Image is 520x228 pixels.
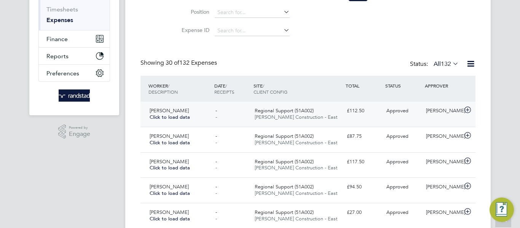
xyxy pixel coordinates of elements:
[150,114,190,120] span: Click to load data
[59,89,90,102] img: randstad-logo-retina.png
[148,89,178,95] span: DESCRIPTION
[423,105,463,117] div: [PERSON_NAME]
[150,164,190,171] span: Click to load data
[175,8,209,15] label: Position
[46,35,68,43] span: Finance
[423,79,463,92] div: APPROVER
[46,53,69,60] span: Reports
[215,26,290,36] input: Search for...
[215,139,217,146] span: -
[255,114,337,120] span: [PERSON_NAME] Construction - East
[215,190,217,196] span: -
[140,59,219,67] div: Showing
[69,131,90,137] span: Engage
[215,164,217,171] span: -
[410,59,460,70] div: Status:
[212,79,252,99] div: DATE
[214,89,234,95] span: RECEIPTS
[39,30,110,47] button: Finance
[255,190,337,196] span: [PERSON_NAME] Construction - East
[386,107,408,114] span: Approved
[150,139,190,146] span: Click to load data
[423,181,463,193] div: [PERSON_NAME]
[168,83,169,89] span: /
[434,60,459,68] label: All
[166,59,217,67] span: 132 Expenses
[39,48,110,64] button: Reports
[423,130,463,143] div: [PERSON_NAME]
[215,114,217,120] span: -
[255,209,314,215] span: Regional Support (51A002)
[344,105,383,117] div: £112.50
[46,16,73,24] a: Expenses
[175,27,209,33] label: Expense ID
[490,198,514,222] button: Engage Resource Center
[215,158,217,165] span: -
[386,183,408,190] span: Approved
[263,83,264,89] span: /
[215,7,290,18] input: Search for...
[255,215,337,222] span: [PERSON_NAME] Construction - East
[344,156,383,168] div: £117.50
[255,164,337,171] span: [PERSON_NAME] Construction - East
[386,158,408,165] span: Approved
[254,89,287,95] span: CLIENT CONFIG
[46,6,78,13] a: Timesheets
[150,107,189,114] span: [PERSON_NAME]
[147,79,212,99] div: WORKER
[255,183,314,190] span: Regional Support (51A002)
[38,89,110,102] a: Go to home page
[255,133,314,139] span: Regional Support (51A002)
[383,79,423,92] div: STATUS
[150,183,189,190] span: [PERSON_NAME]
[215,209,217,215] span: -
[215,183,217,190] span: -
[58,124,91,139] a: Powered byEngage
[69,124,90,131] span: Powered by
[215,215,217,222] span: -
[344,181,383,193] div: £94.50
[215,133,217,139] span: -
[386,133,408,139] span: Approved
[386,209,408,215] span: Approved
[150,158,189,165] span: [PERSON_NAME]
[423,206,463,219] div: [PERSON_NAME]
[215,107,217,114] span: -
[344,79,383,92] div: TOTAL
[344,206,383,219] div: £27.00
[255,158,314,165] span: Regional Support (51A002)
[150,133,189,139] span: [PERSON_NAME]
[225,83,227,89] span: /
[150,215,190,222] span: Click to load data
[255,107,314,114] span: Regional Support (51A002)
[166,59,179,67] span: 30 of
[255,139,337,146] span: [PERSON_NAME] Construction - East
[252,79,344,99] div: SITE
[150,190,190,196] span: Click to load data
[46,70,79,77] span: Preferences
[150,209,189,215] span: [PERSON_NAME]
[441,60,451,68] span: 132
[344,130,383,143] div: £87.75
[39,65,110,81] button: Preferences
[423,156,463,168] div: [PERSON_NAME]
